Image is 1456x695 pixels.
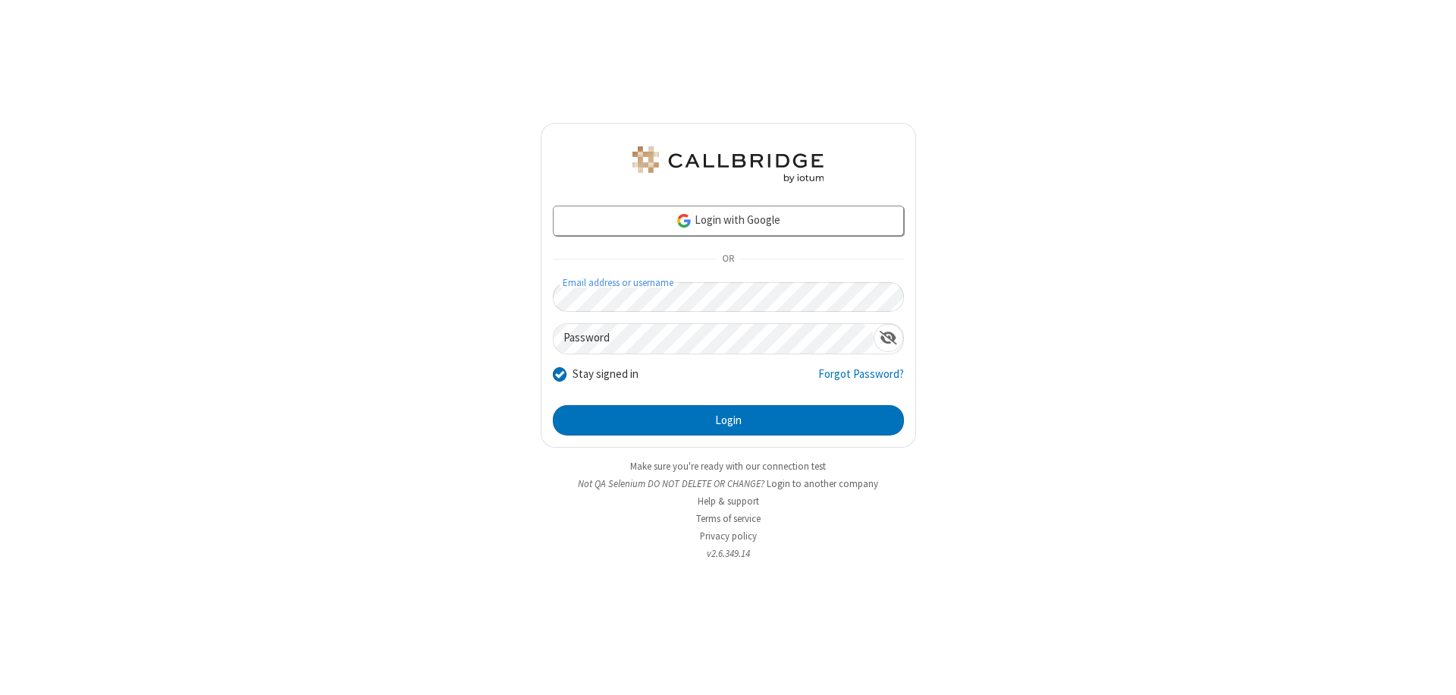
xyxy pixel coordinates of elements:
input: Email address or username [553,282,904,312]
span: OR [716,249,740,270]
a: Make sure you're ready with our connection test [630,460,826,473]
a: Terms of service [696,512,761,525]
input: Password [554,324,874,354]
label: Stay signed in [573,366,639,383]
li: v2.6.349.14 [541,546,916,561]
li: Not QA Selenium DO NOT DELETE OR CHANGE? [541,476,916,491]
a: Forgot Password? [818,366,904,395]
button: Login to another company [767,476,878,491]
div: Show password [874,324,903,352]
img: QA Selenium DO NOT DELETE OR CHANGE [629,146,827,183]
a: Login with Google [553,206,904,236]
button: Login [553,405,904,436]
a: Help & support [698,495,759,508]
img: google-icon.png [676,212,692,229]
a: Privacy policy [700,530,757,542]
